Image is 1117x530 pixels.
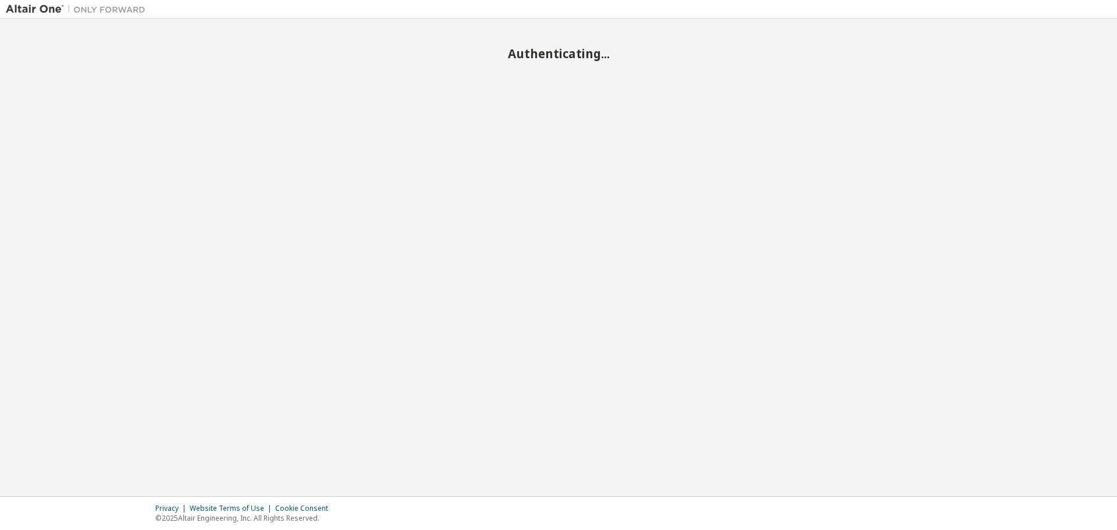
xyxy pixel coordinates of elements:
[155,513,335,523] p: © 2025 Altair Engineering, Inc. All Rights Reserved.
[275,504,335,513] div: Cookie Consent
[6,3,151,15] img: Altair One
[190,504,275,513] div: Website Terms of Use
[155,504,190,513] div: Privacy
[6,46,1111,61] h2: Authenticating...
